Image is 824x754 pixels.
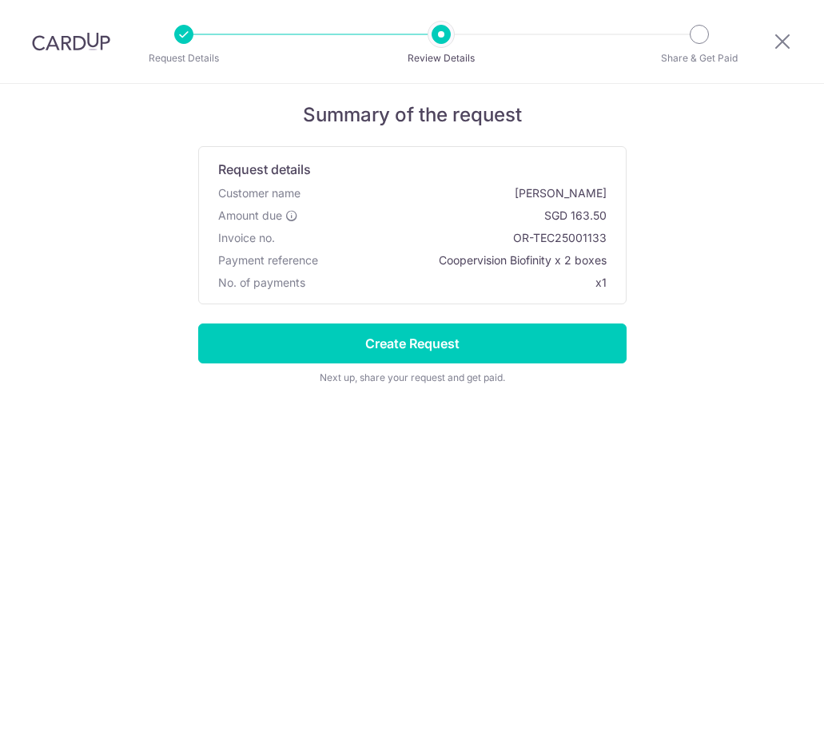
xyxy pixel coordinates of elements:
[218,185,301,201] span: Customer name
[125,50,243,66] p: Request Details
[324,252,607,268] span: Coopervision Biofinity x 2 boxes
[218,275,305,291] span: No. of payments
[198,323,627,363] input: Create Request
[281,230,607,246] span: OR-TEC25001133
[640,50,758,66] p: Share & Get Paid
[595,276,607,289] span: x1
[218,252,318,268] span: Payment reference
[218,230,275,246] span: Invoice no.
[198,370,627,386] div: Next up, share your request and get paid.
[305,208,607,224] span: SGD 163.50
[218,160,311,179] span: Request details
[307,185,607,201] span: [PERSON_NAME]
[218,208,298,224] label: Amount due
[198,103,627,127] h5: Summary of the request
[32,32,110,51] img: CardUp
[722,706,808,746] iframe: Opens a widget where you can find more information
[382,50,500,66] p: Review Details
